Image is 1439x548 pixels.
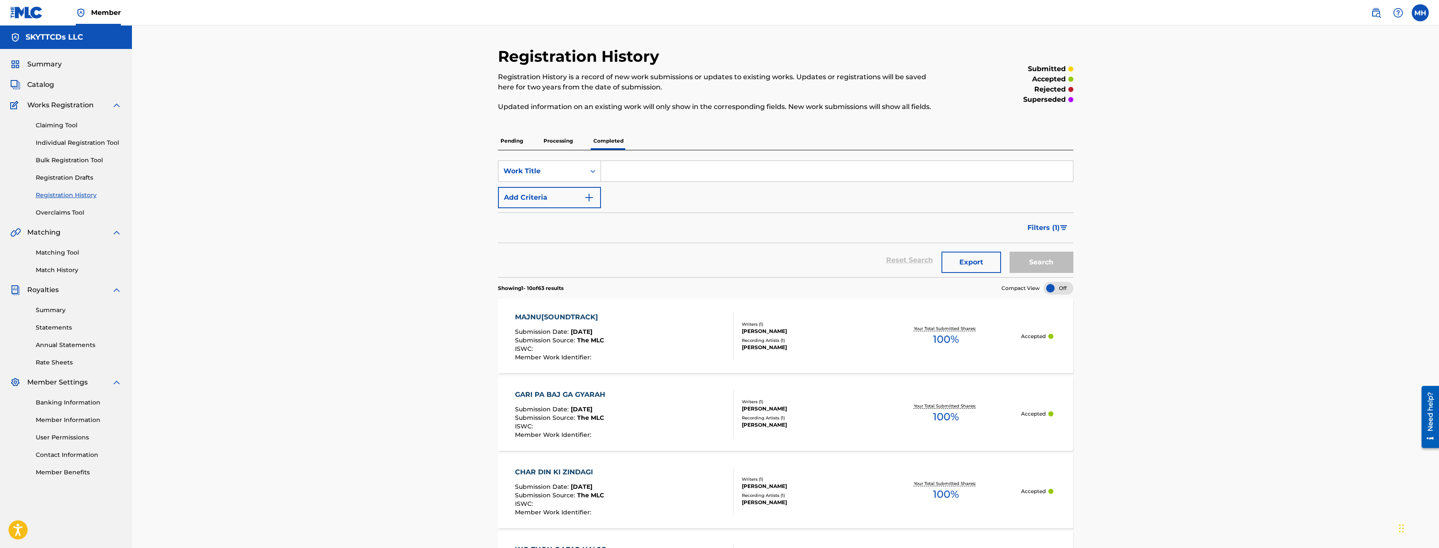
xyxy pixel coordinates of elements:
[515,500,535,508] span: ISWC :
[498,161,1073,277] form: Search Form
[914,325,978,332] p: Your Total Submitted Shares:
[515,336,577,344] span: Submission Source :
[914,403,978,409] p: Your Total Submitted Shares:
[10,32,20,43] img: Accounts
[36,398,122,407] a: Banking Information
[742,415,870,421] div: Recording Artists ( 1 )
[26,32,83,42] h5: SKYTTCDs LLC
[10,80,54,90] a: CatalogCatalog
[515,508,593,516] span: Member Work Identifier :
[36,341,122,350] a: Annual Statements
[36,156,122,165] a: Bulk Registration Tool
[571,328,592,336] span: [DATE]
[112,100,122,110] img: expand
[27,59,62,69] span: Summary
[36,266,122,275] a: Match History
[515,467,604,477] div: CHAR DIN KI ZINDAGI
[515,405,571,413] span: Submission Date :
[515,312,604,322] div: MAJNU[SOUNDTRACK]
[36,433,122,442] a: User Permissions
[1022,217,1073,238] button: Filters (1)
[1415,382,1439,452] iframe: Resource Center
[10,59,20,69] img: Summary
[498,132,526,150] p: Pending
[941,252,1001,273] button: Export
[10,59,62,69] a: SummarySummary
[577,491,604,499] span: The MLC
[498,299,1073,373] a: MAJNU[SOUNDTRACK]Submission Date:[DATE]Submission Source:The MLCISWC:Member Work Identifier:Write...
[515,345,535,353] span: ISWC :
[515,328,571,336] span: Submission Date :
[10,80,20,90] img: Catalog
[27,377,88,387] span: Member Settings
[36,323,122,332] a: Statements
[498,72,941,92] p: Registration History is a record of new work submissions or updates to existing works. Updates or...
[933,487,959,502] span: 100 %
[36,191,122,200] a: Registration History
[914,480,978,487] p: Your Total Submitted Shares:
[112,377,122,387] img: expand
[1390,4,1407,21] div: Help
[515,390,609,400] div: GARI PA BAJ GA GYARAH
[1021,333,1046,340] p: Accepted
[1396,507,1439,548] iframe: Chat Widget
[1028,64,1066,74] p: submitted
[571,405,592,413] span: [DATE]
[742,344,870,351] div: [PERSON_NAME]
[1399,516,1404,541] div: Drag
[36,138,122,147] a: Individual Registration Tool
[515,353,593,361] span: Member Work Identifier :
[10,285,20,295] img: Royalties
[27,227,60,238] span: Matching
[504,166,580,176] div: Work Title
[91,8,121,17] span: Member
[742,499,870,506] div: [PERSON_NAME]
[10,227,21,238] img: Matching
[515,491,577,499] span: Submission Source :
[1034,84,1066,95] p: rejected
[933,332,959,347] span: 100 %
[742,405,870,413] div: [PERSON_NAME]
[1060,225,1067,230] img: filter
[76,8,86,18] img: Top Rightsholder
[498,102,941,112] p: Updated information on an existing work will only show in the corresponding fields. New work subm...
[541,132,575,150] p: Processing
[1021,488,1046,495] p: Accepted
[742,492,870,499] div: Recording Artists ( 1 )
[27,285,59,295] span: Royalties
[27,100,94,110] span: Works Registration
[1412,4,1429,21] div: User Menu
[27,80,54,90] span: Catalog
[577,336,604,344] span: The MLC
[36,358,122,367] a: Rate Sheets
[584,192,594,203] img: 9d2ae6d4665cec9f34b9.svg
[1371,8,1381,18] img: search
[742,476,870,482] div: Writers ( 1 )
[1027,223,1060,233] span: Filters ( 1 )
[742,321,870,327] div: Writers ( 1 )
[1367,4,1385,21] a: Public Search
[498,187,601,208] button: Add Criteria
[36,468,122,477] a: Member Benefits
[112,285,122,295] img: expand
[36,306,122,315] a: Summary
[515,483,571,491] span: Submission Date :
[1021,410,1046,418] p: Accepted
[515,414,577,422] span: Submission Source :
[742,337,870,344] div: Recording Artists ( 1 )
[515,431,593,439] span: Member Work Identifier :
[577,414,604,422] span: The MLC
[498,284,564,292] p: Showing 1 - 10 of 63 results
[571,483,592,491] span: [DATE]
[10,100,21,110] img: Works Registration
[36,416,122,425] a: Member Information
[742,327,870,335] div: [PERSON_NAME]
[742,482,870,490] div: [PERSON_NAME]
[10,6,43,19] img: MLC Logo
[498,376,1073,451] a: GARI PA BAJ GA GYARAHSubmission Date:[DATE]Submission Source:The MLCISWC:Member Work Identifier:W...
[112,227,122,238] img: expand
[1393,8,1403,18] img: help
